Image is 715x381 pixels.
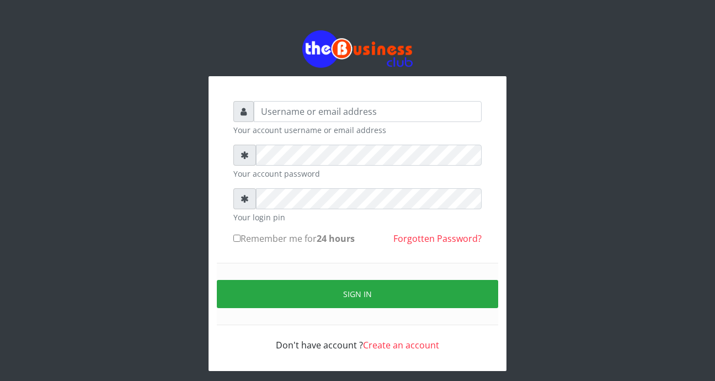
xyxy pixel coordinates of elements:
[254,101,482,122] input: Username or email address
[393,232,482,245] a: Forgotten Password?
[233,168,482,179] small: Your account password
[317,232,355,245] b: 24 hours
[233,211,482,223] small: Your login pin
[217,280,498,308] button: Sign in
[233,124,482,136] small: Your account username or email address
[233,232,355,245] label: Remember me for
[363,339,439,351] a: Create an account
[233,325,482,352] div: Don't have account ?
[233,235,241,242] input: Remember me for24 hours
